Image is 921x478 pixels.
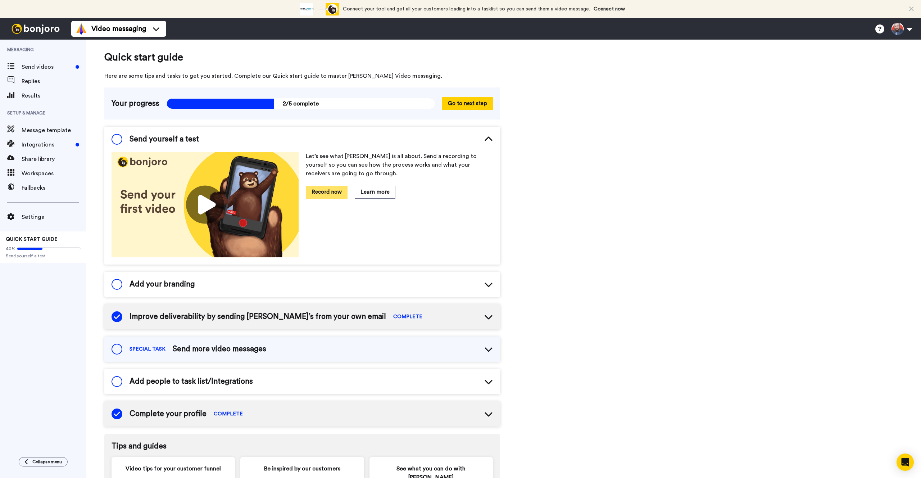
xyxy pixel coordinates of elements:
a: Connect now [594,6,625,12]
span: Tips and guides [112,441,493,452]
img: 178eb3909c0dc23ce44563bdb6dc2c11.jpg [112,152,299,257]
span: 40% [6,246,15,252]
span: 2/5 complete [167,98,435,109]
button: Learn more [355,186,395,198]
span: Complete your profile [130,409,207,419]
span: Share library [22,155,86,163]
span: Send yourself a test [130,134,199,145]
span: Quick start guide [104,50,500,64]
span: Improve deliverability by sending [PERSON_NAME]’s from your own email [130,311,386,322]
span: Your progress [112,98,159,109]
span: Collapse menu [32,459,62,465]
p: Let’s see what [PERSON_NAME] is all about. Send a recording to yourself so you can see how the pr... [306,152,493,178]
span: Message template [22,126,86,135]
span: Settings [22,213,86,221]
span: Be inspired by our customers [264,464,340,473]
span: Send yourself a test [6,253,81,259]
div: Open Intercom Messenger [897,454,914,471]
span: Add people to task list/Integrations [130,376,253,387]
span: Results [22,91,86,100]
span: Video messaging [91,24,146,34]
button: Go to next step [442,97,493,110]
span: Send videos [22,63,73,71]
span: Here are some tips and tasks to get you started. Complete our Quick start guide to master [PERSON... [104,72,500,80]
span: SPECIAL TASK [130,346,165,353]
button: Record now [306,186,348,198]
span: Video tips for your customer funnel [126,464,221,473]
span: Connect your tool and get all your customers loading into a tasklist so you can send them a video... [343,6,590,12]
span: QUICK START GUIDE [6,237,58,242]
span: Add your branding [130,279,195,290]
span: Fallbacks [22,184,86,192]
div: animation [300,3,339,15]
span: COMPLETE [214,410,243,418]
span: Integrations [22,140,73,149]
button: Collapse menu [19,457,68,466]
span: Replies [22,77,86,86]
span: COMPLETE [393,313,422,320]
span: Send more video messages [173,344,266,355]
img: vm-color.svg [76,23,87,35]
span: Workspaces [22,169,86,178]
img: bj-logo-header-white.svg [9,24,63,34]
